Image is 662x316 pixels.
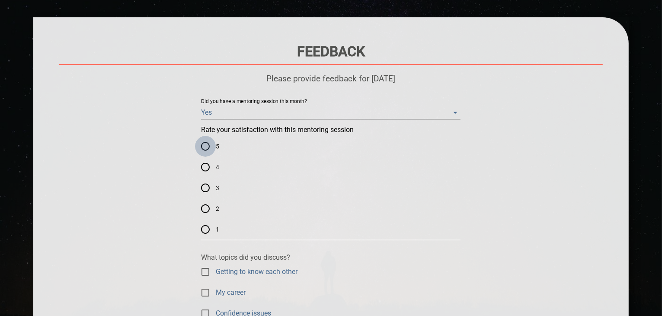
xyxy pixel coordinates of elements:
p: Please provide feedback for [DATE] [59,74,603,84]
h1: Feedback [59,43,603,60]
legend: Rate your satisfaction with this mentoring session [201,126,354,133]
span: 1 [216,225,219,234]
span: 4 [216,163,219,172]
p: What topics did you discuss? [201,253,461,261]
span: 5 [216,142,219,151]
span: 3 [216,184,219,193]
label: Did you have a mentoring session this month? [201,99,307,104]
div: Rate your satisfaction with this mentoring session [201,136,461,240]
span: 2 [216,204,219,213]
span: My career [216,287,246,297]
span: Getting to know each other [216,267,297,277]
div: Yes [201,106,461,119]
